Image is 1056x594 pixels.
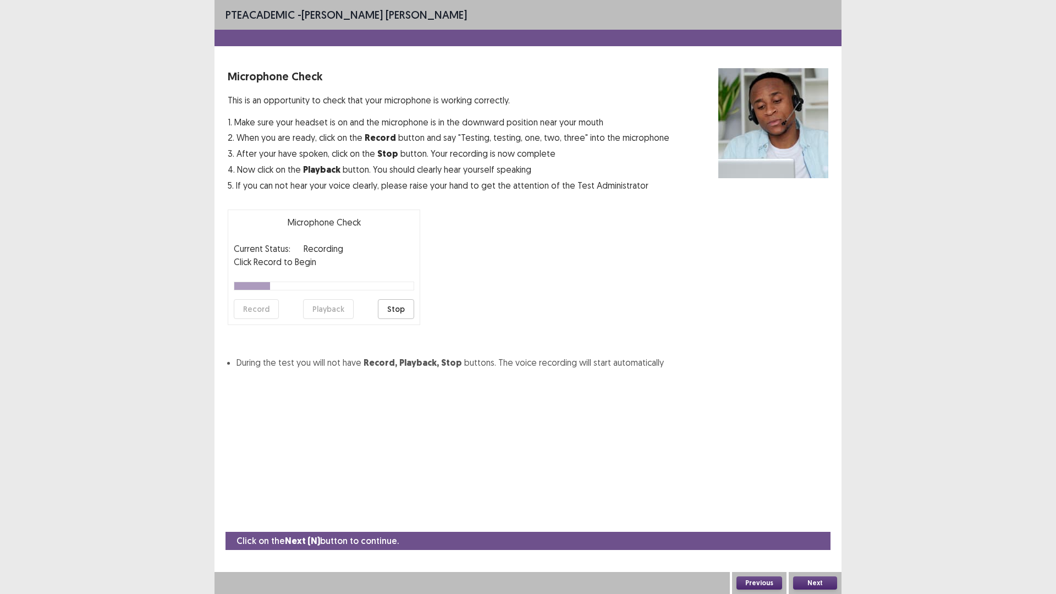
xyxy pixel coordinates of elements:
span: PTE academic [226,8,295,21]
button: Playback [303,299,354,319]
p: Microphone Check [228,68,669,85]
p: recording [304,242,343,255]
strong: Stop [441,357,462,369]
strong: Record, [364,357,397,369]
button: Record [234,299,279,319]
p: 2. When you are ready, click on the button and say "Testing, testing, one, two, three" into the m... [228,131,669,145]
strong: Record [365,132,396,144]
p: 5. If you can not hear your voice clearly, please raise your hand to get the attention of the Tes... [228,179,669,192]
strong: Playback [303,164,340,175]
p: Microphone Check [234,216,414,229]
button: Previous [736,576,782,590]
button: Next [793,576,837,590]
p: Current Status: [234,242,290,255]
button: Stop [378,299,414,319]
p: 1. Make sure your headset is on and the microphone is in the downward position near your mouth [228,116,669,129]
p: - [PERSON_NAME] [PERSON_NAME] [226,7,467,23]
p: 3. After your have spoken, click on the button. Your recording is now complete [228,147,669,161]
img: microphone check [718,68,828,178]
p: Click on the button to continue. [237,534,399,548]
strong: Stop [377,148,398,159]
strong: Next (N) [285,535,320,547]
strong: Playback, [399,357,439,369]
li: During the test you will not have buttons. The voice recording will start automatically [237,356,828,370]
p: 4. Now click on the button. You should clearly hear yourself speaking [228,163,669,177]
p: Click Record to Begin [234,255,414,268]
p: This is an opportunity to check that your microphone is working correctly. [228,94,669,107]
